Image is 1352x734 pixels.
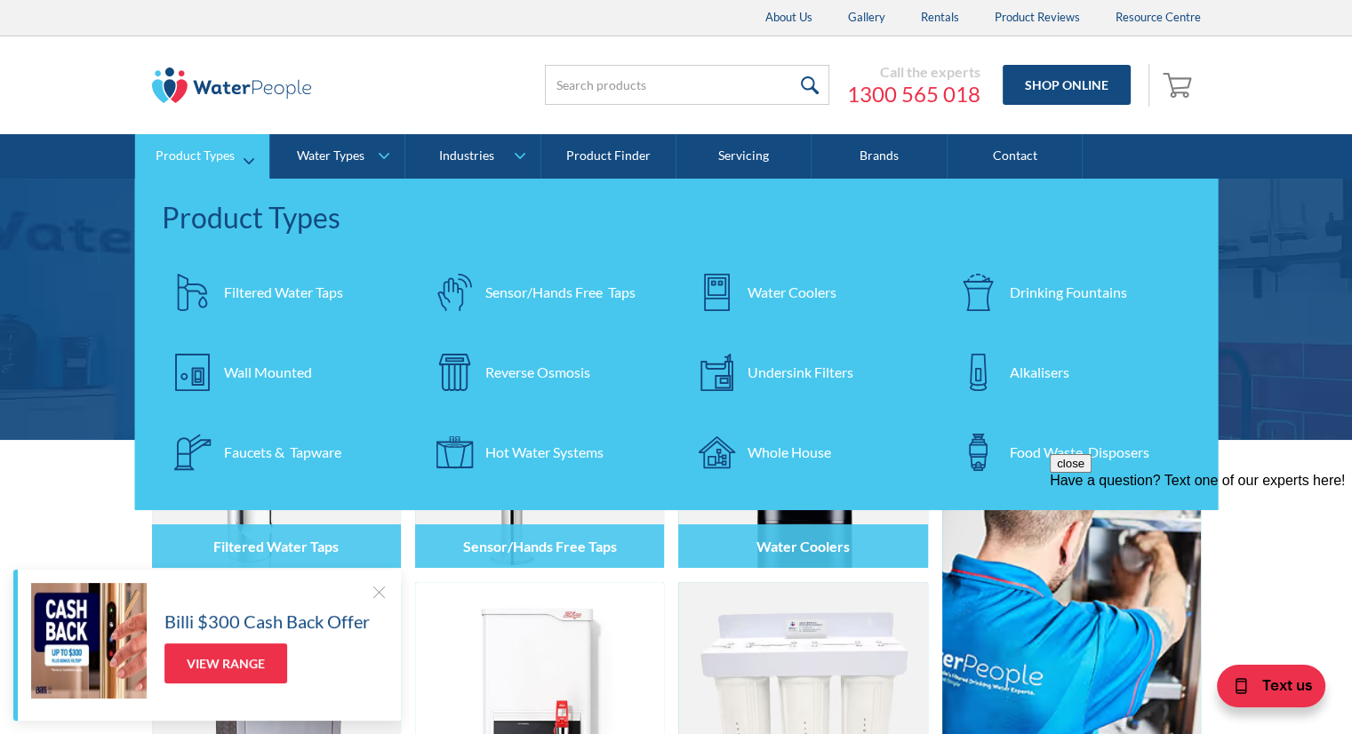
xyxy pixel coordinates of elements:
[162,421,406,483] a: Faucets & Tapware
[748,442,831,463] div: Whole House
[423,261,668,323] a: Sensor/Hands Free Taps
[213,538,339,554] h4: Filtered Water Taps
[948,421,1192,483] a: Food Waste Disposers
[685,421,930,483] a: Whole House
[1010,282,1127,303] div: Drinking Fountains
[541,134,676,179] a: Product Finder
[152,68,312,103] img: The Water People
[1003,65,1131,105] a: Shop Online
[812,134,947,179] a: Brands
[135,179,1219,510] nav: Product Types
[162,196,1192,239] div: Product Types
[685,341,930,403] a: Undersink Filters
[748,282,836,303] div: Water Coolers
[31,583,147,698] img: Billi $300 Cash Back Offer
[485,362,590,383] div: Reverse Osmosis
[297,148,364,164] div: Water Types
[1050,454,1352,667] iframe: podium webchat widget prompt
[224,282,343,303] div: Filtered Water Taps
[162,341,406,403] a: Wall Mounted
[162,261,406,323] a: Filtered Water Taps
[438,148,493,164] div: Industries
[545,65,829,105] input: Search products
[485,282,636,303] div: Sensor/Hands Free Taps
[676,134,812,179] a: Servicing
[485,442,604,463] div: Hot Water Systems
[748,362,853,383] div: Undersink Filters
[1010,362,1069,383] div: Alkalisers
[847,81,980,108] a: 1300 565 018
[135,134,269,179] a: Product Types
[164,643,287,683] a: View Range
[156,148,235,164] div: Product Types
[270,134,404,179] a: Water Types
[423,421,668,483] a: Hot Water Systems
[1174,645,1352,734] iframe: podium webchat widget bubble
[948,261,1192,323] a: Drinking Fountains
[224,362,312,383] div: Wall Mounted
[1158,64,1201,107] a: Open empty cart
[462,538,616,554] h4: Sensor/Hands Free Taps
[685,261,930,323] a: Water Coolers
[1010,442,1149,463] div: Food Waste Disposers
[405,134,540,179] a: Industries
[224,442,341,463] div: Faucets & Tapware
[948,341,1192,403] a: Alkalisers
[847,63,980,81] div: Call the experts
[164,608,370,634] h5: Billi $300 Cash Back Offer
[948,134,1083,179] a: Contact
[423,341,668,403] a: Reverse Osmosis
[1163,70,1196,99] img: shopping cart
[756,538,850,554] h4: Water Coolers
